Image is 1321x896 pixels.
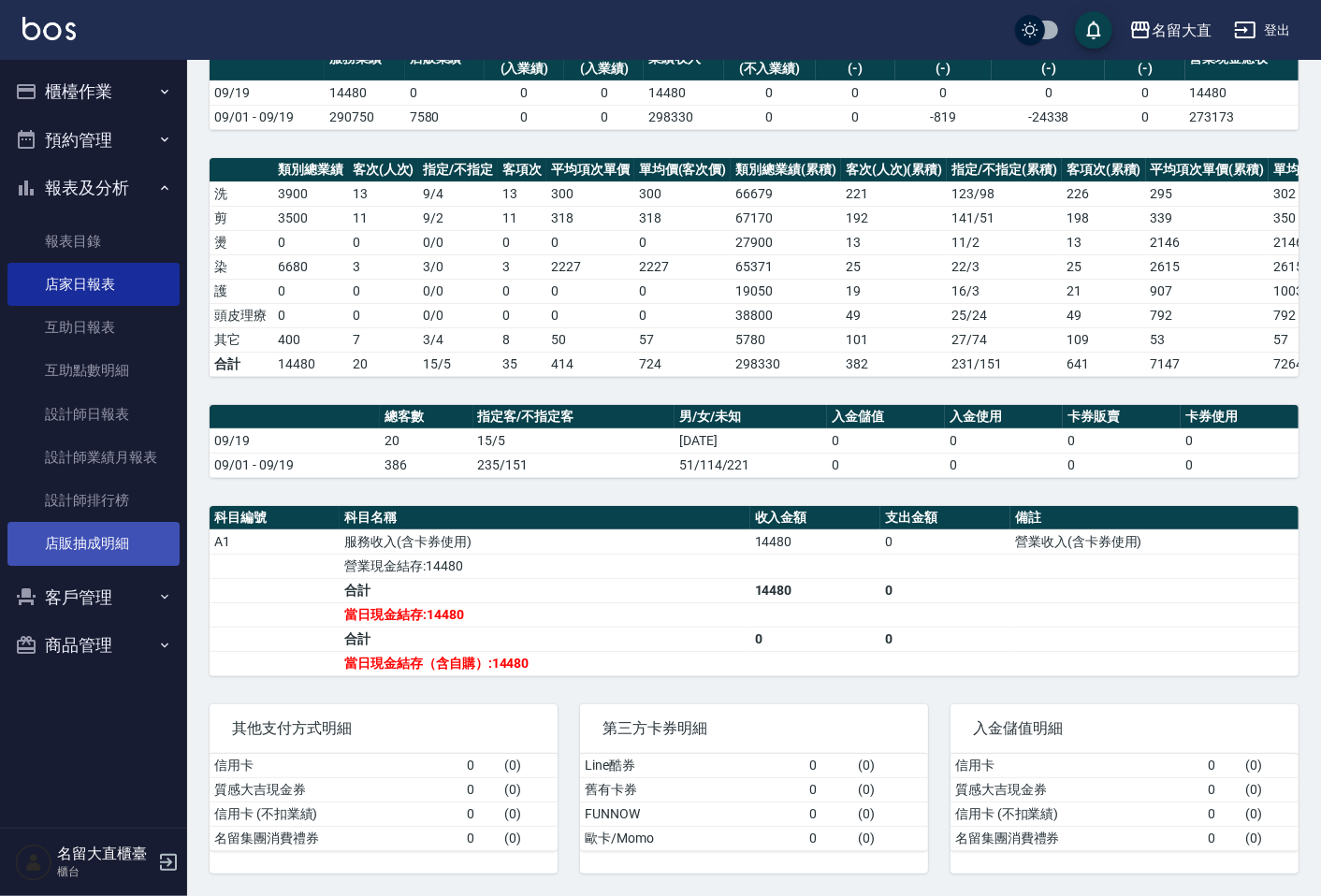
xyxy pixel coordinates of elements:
[1203,754,1241,778] td: 0
[634,352,732,376] td: 724
[348,352,419,376] td: 20
[805,802,853,826] td: 0
[7,479,180,522] a: 設計師排行榜
[210,105,325,129] td: 09/01 - 09/19
[546,303,634,327] td: 0
[1110,59,1180,79] div: (-)
[951,777,1203,802] td: 質感大吉現金券
[210,826,462,850] td: 名留集團消費禮券
[1062,352,1146,376] td: 641
[1062,303,1146,327] td: 49
[7,573,180,622] button: 客戶管理
[1146,206,1270,230] td: 339
[1063,453,1181,477] td: 0
[348,158,419,182] th: 客次(人次)
[675,453,828,477] td: 51/114/221
[1146,254,1270,279] td: 2615
[546,158,634,182] th: 平均項次單價
[1152,19,1212,42] div: 名留大直
[473,405,675,429] th: 指定客/不指定客
[580,754,805,778] td: Line酷券
[816,105,895,129] td: 0
[498,158,546,182] th: 客項次
[853,777,928,802] td: ( 0 )
[580,802,805,826] td: FUNNOW
[853,802,928,826] td: ( 0 )
[827,428,945,453] td: 0
[880,578,1010,602] td: 0
[462,826,500,850] td: 0
[805,754,853,778] td: 0
[273,181,348,206] td: 3900
[1062,230,1146,254] td: 13
[500,826,558,850] td: ( 0 )
[945,405,1063,429] th: 入金使用
[1062,327,1146,352] td: 109
[1122,11,1219,50] button: 名留大直
[731,254,841,279] td: 65371
[7,522,180,565] a: 店販抽成明細
[340,602,749,627] td: 當日現金結存:14480
[805,826,853,850] td: 0
[7,306,180,349] a: 互助日報表
[348,327,419,352] td: 7
[634,206,732,230] td: 318
[340,578,749,602] td: 合計
[880,529,1010,554] td: 0
[564,80,644,105] td: 0
[485,80,564,105] td: 0
[750,578,880,602] td: 14480
[498,279,546,303] td: 0
[634,181,732,206] td: 300
[273,230,348,254] td: 0
[462,777,500,802] td: 0
[498,327,546,352] td: 8
[729,59,811,79] div: (不入業績)
[644,80,723,105] td: 14480
[546,279,634,303] td: 0
[546,327,634,352] td: 50
[380,453,472,477] td: 386
[546,352,634,376] td: 414
[418,279,498,303] td: 0 / 0
[724,80,816,105] td: 0
[498,230,546,254] td: 0
[841,352,948,376] td: 382
[348,279,419,303] td: 0
[880,506,1010,530] th: 支出金額
[947,327,1062,352] td: 27 / 74
[7,67,180,116] button: 櫃檯作業
[951,754,1203,778] td: 信用卡
[1203,826,1241,850] td: 0
[1203,802,1241,826] td: 0
[325,105,404,129] td: 290750
[546,230,634,254] td: 0
[951,802,1203,826] td: 信用卡 (不扣業績)
[731,303,841,327] td: 38800
[405,105,485,129] td: 7580
[498,352,546,376] td: 35
[1227,13,1299,48] button: 登出
[210,802,462,826] td: 信用卡 (不扣業績)
[675,428,828,453] td: [DATE]
[7,116,180,165] button: 預約管理
[210,428,380,453] td: 09/19
[853,754,928,778] td: ( 0 )
[210,405,1299,478] table: a dense table
[841,158,948,182] th: 客次(人次)(累積)
[273,158,348,182] th: 類別總業績
[1241,802,1299,826] td: ( 0 )
[1062,181,1146,206] td: 226
[900,59,987,79] div: (-)
[1146,352,1270,376] td: 7147
[731,352,841,376] td: 298330
[500,802,558,826] td: ( 0 )
[418,230,498,254] td: 0 / 0
[1063,428,1181,453] td: 0
[841,327,948,352] td: 101
[418,181,498,206] td: 9 / 4
[210,506,340,530] th: 科目編號
[1241,777,1299,802] td: ( 0 )
[462,802,500,826] td: 0
[418,327,498,352] td: 3 / 4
